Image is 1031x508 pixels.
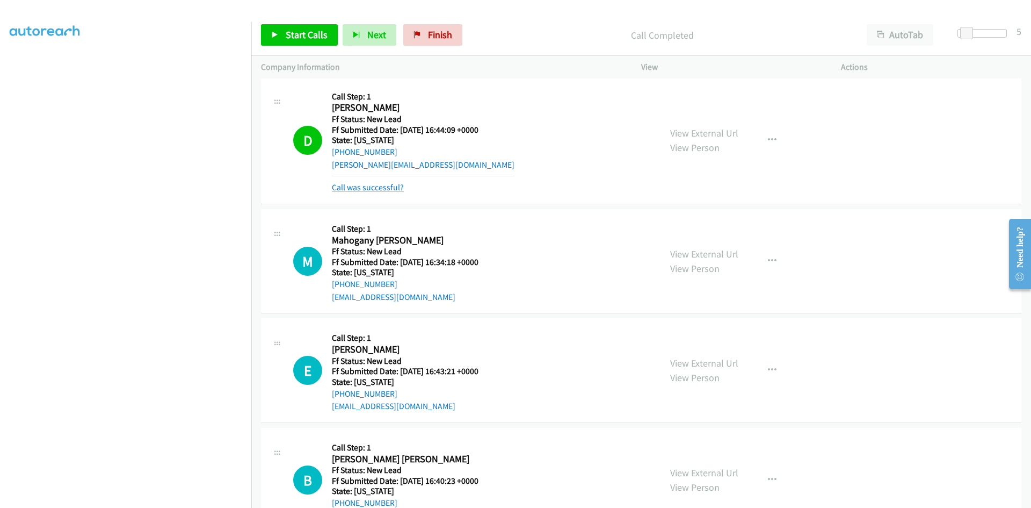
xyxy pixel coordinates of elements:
[293,126,322,155] h1: D
[332,267,492,278] h5: State: [US_STATE]
[403,24,462,46] a: Finish
[332,182,404,192] a: Call was successful?
[428,28,452,41] span: Finish
[332,160,514,170] a: [PERSON_NAME][EMAIL_ADDRESS][DOMAIN_NAME]
[332,486,478,497] h5: State: [US_STATE]
[332,498,397,508] a: [PHONE_NUMBER]
[670,127,738,139] a: View External Url
[332,114,514,125] h5: Ff Status: New Lead
[1000,211,1031,297] iframe: Resource Center
[670,481,720,493] a: View Person
[332,453,478,466] h2: [PERSON_NAME] [PERSON_NAME]
[332,401,455,411] a: [EMAIL_ADDRESS][DOMAIN_NAME]
[261,24,338,46] a: Start Calls
[286,28,328,41] span: Start Calls
[670,467,738,479] a: View External Url
[261,61,622,74] p: Company Information
[332,292,455,302] a: [EMAIL_ADDRESS][DOMAIN_NAME]
[332,442,478,453] h5: Call Step: 1
[477,28,847,42] p: Call Completed
[670,248,738,260] a: View External Url
[332,344,478,356] h2: [PERSON_NAME]
[332,246,492,257] h5: Ff Status: New Lead
[1017,24,1021,39] div: 5
[367,28,386,41] span: Next
[293,247,322,276] div: The call is yet to be attempted
[670,357,738,369] a: View External Url
[332,476,478,486] h5: Ff Submitted Date: [DATE] 16:40:23 +0000
[293,247,322,276] h1: M
[293,356,322,385] div: The call is yet to be attempted
[332,366,478,377] h5: Ff Submitted Date: [DATE] 16:43:21 +0000
[343,24,396,46] button: Next
[293,466,322,495] h1: B
[641,61,822,74] p: View
[332,333,478,344] h5: Call Step: 1
[332,147,397,157] a: [PHONE_NUMBER]
[670,371,720,384] a: View Person
[841,61,1021,74] p: Actions
[332,91,514,102] h5: Call Step: 1
[293,466,322,495] div: The call is yet to be attempted
[332,102,492,114] h2: [PERSON_NAME]
[332,279,397,289] a: [PHONE_NUMBER]
[332,224,492,234] h5: Call Step: 1
[332,257,492,268] h5: Ff Submitted Date: [DATE] 16:34:18 +0000
[670,141,720,154] a: View Person
[670,262,720,275] a: View Person
[332,389,397,399] a: [PHONE_NUMBER]
[332,234,492,247] h2: Mahogany [PERSON_NAME]
[332,135,514,146] h5: State: [US_STATE]
[332,356,478,367] h5: Ff Status: New Lead
[332,377,478,388] h5: State: [US_STATE]
[332,465,478,476] h5: Ff Status: New Lead
[293,356,322,385] h1: E
[867,24,933,46] button: AutoTab
[332,125,514,135] h5: Ff Submitted Date: [DATE] 16:44:09 +0000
